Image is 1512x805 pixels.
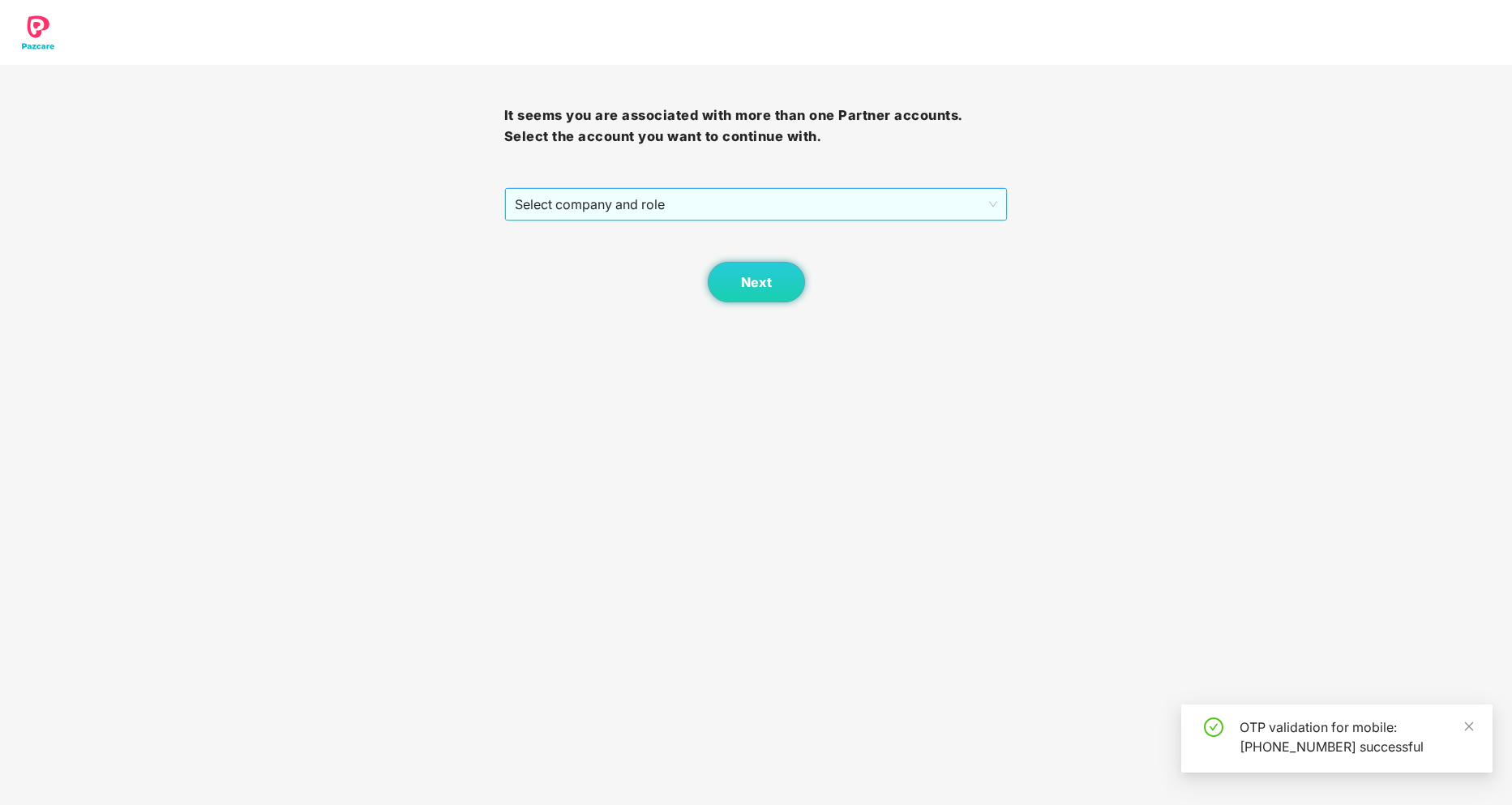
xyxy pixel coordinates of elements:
[1204,717,1223,737] span: check-circle
[1463,721,1475,732] span: close
[708,262,805,302] button: Next
[1240,717,1473,756] div: OTP validation for mobile: [PHONE_NUMBER] successful
[741,275,772,290] span: Next
[515,189,998,220] span: Select company and role
[504,105,1009,147] h3: It seems you are associated with more than one Partner accounts. Select the account you want to c...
